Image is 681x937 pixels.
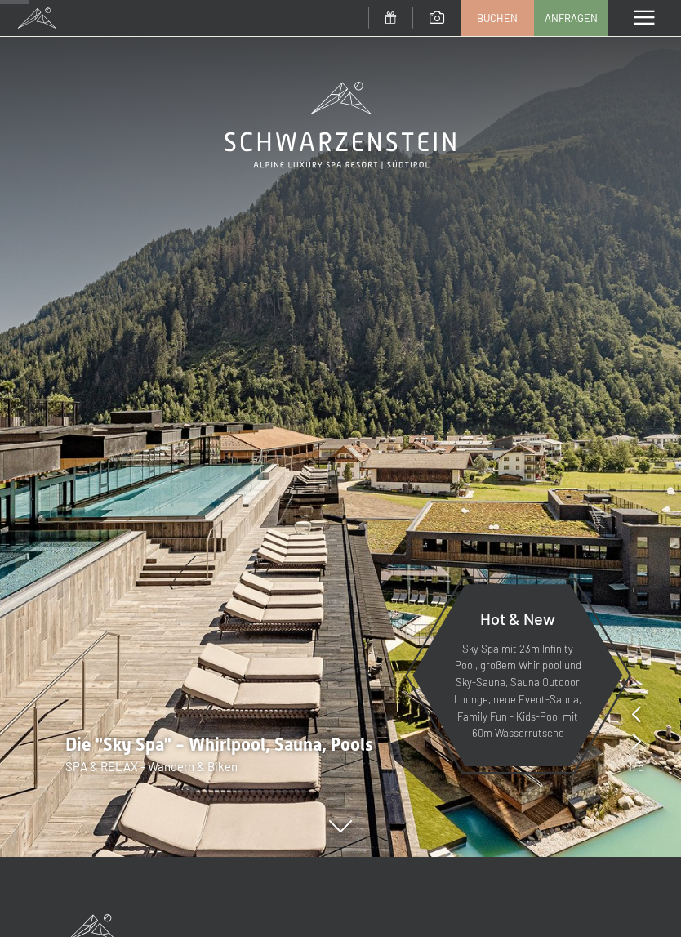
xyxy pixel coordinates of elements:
a: Hot & New Sky Spa mit 23m Infinity Pool, großem Whirlpool und Sky-Sauna, Sauna Outdoor Lounge, ne... [412,583,624,767]
span: Buchen [477,11,518,25]
span: Anfragen [545,11,598,25]
span: 8 [638,757,644,775]
span: SPA & RELAX - Wandern & Biken [65,759,238,774]
span: 1 [628,757,633,775]
p: Sky Spa mit 23m Infinity Pool, großem Whirlpool und Sky-Sauna, Sauna Outdoor Lounge, neue Event-S... [452,640,583,743]
a: Buchen [461,1,533,35]
span: Hot & New [480,609,555,628]
a: Anfragen [535,1,607,35]
span: Die "Sky Spa" - Whirlpool, Sauna, Pools [65,734,373,755]
span: / [633,757,638,775]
